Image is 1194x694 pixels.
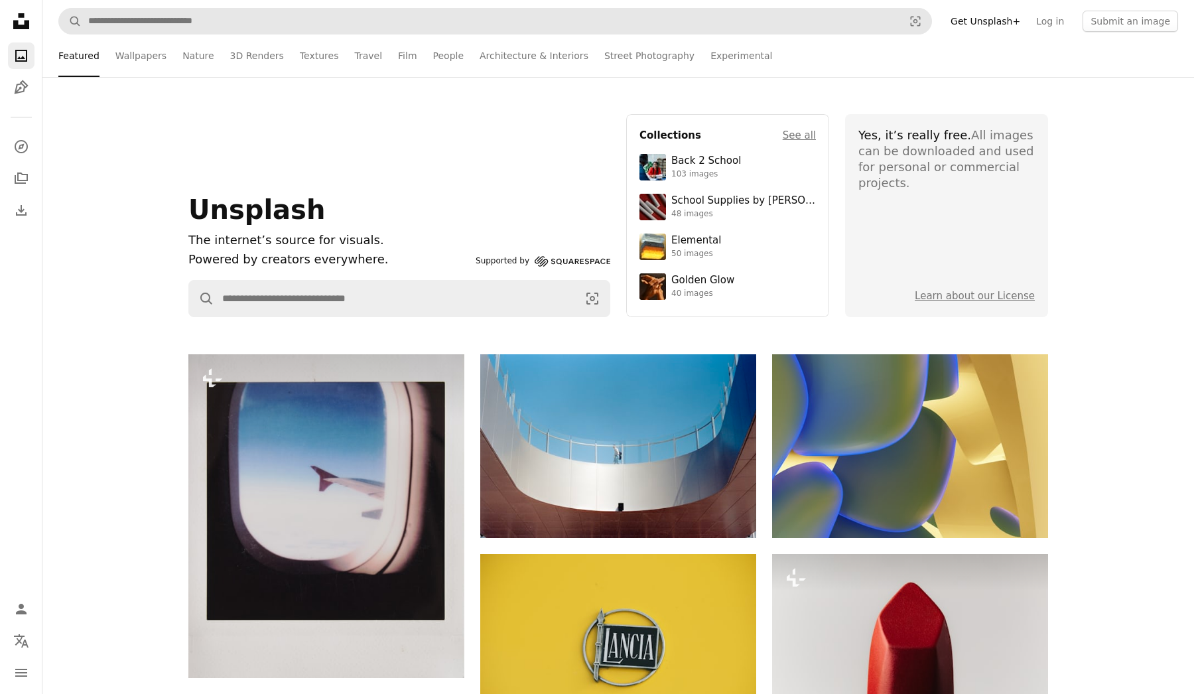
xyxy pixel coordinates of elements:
img: premium_photo-1715107534993-67196b65cde7 [639,194,666,220]
a: Collections [8,165,34,192]
img: Modern architecture with a person on a balcony [480,354,756,538]
a: Abstract organic shapes with blue and yellow gradients [772,440,1048,452]
a: Log in [1028,11,1072,32]
a: Log in / Sign up [8,596,34,622]
div: Elemental [671,234,721,247]
div: School Supplies by [PERSON_NAME] [671,194,816,208]
div: 50 images [671,249,721,259]
button: Submit an image [1083,11,1178,32]
a: Film [398,35,417,77]
a: Textures [300,35,339,77]
a: Lancia logo on a yellow background [480,640,756,652]
a: Explore [8,133,34,160]
a: Architecture & Interiors [480,35,588,77]
button: Search Unsplash [59,9,82,34]
button: Visual search [899,9,931,34]
a: See all [783,127,816,143]
a: Supported by [476,253,610,269]
p: Powered by creators everywhere. [188,250,470,269]
a: Wallpapers [115,35,166,77]
button: Menu [8,659,34,686]
div: 40 images [671,289,734,299]
a: People [433,35,464,77]
img: premium_photo-1683135218355-6d72011bf303 [639,154,666,180]
a: Travel [354,35,382,77]
form: Find visuals sitewide [58,8,932,35]
a: Back 2 School103 images [639,154,816,180]
a: Modern architecture with a person on a balcony [480,440,756,452]
img: premium_photo-1751985761161-8a269d884c29 [639,234,666,260]
div: Back 2 School [671,155,741,168]
div: 48 images [671,209,816,220]
a: Home — Unsplash [8,8,34,37]
a: 3D Renders [230,35,284,77]
span: Unsplash [188,194,325,225]
a: Experimental [710,35,772,77]
a: Close-up of a red lipstick bullet [772,640,1048,652]
a: Golden Glow40 images [639,273,816,300]
a: View from an airplane window, looking at the wing. [188,510,464,522]
a: Street Photography [604,35,695,77]
h1: The internet’s source for visuals. [188,231,470,250]
a: Nature [182,35,214,77]
form: Find visuals sitewide [188,280,610,317]
div: Golden Glow [671,274,734,287]
a: Elemental50 images [639,234,816,260]
a: Illustrations [8,74,34,101]
div: All images can be downloaded and used for personal or commercial projects. [858,127,1035,191]
button: Search Unsplash [189,281,214,316]
a: Download History [8,197,34,224]
a: School Supplies by [PERSON_NAME]48 images [639,194,816,220]
a: Get Unsplash+ [943,11,1028,32]
a: Learn about our License [915,290,1035,302]
img: View from an airplane window, looking at the wing. [188,354,464,678]
h4: Collections [639,127,701,143]
img: premium_photo-1754759085924-d6c35cb5b7a4 [639,273,666,300]
div: 103 images [671,169,741,180]
button: Visual search [575,281,610,316]
img: Abstract organic shapes with blue and yellow gradients [772,354,1048,538]
button: Language [8,628,34,654]
span: Yes, it’s really free. [858,128,971,142]
a: Photos [8,42,34,69]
